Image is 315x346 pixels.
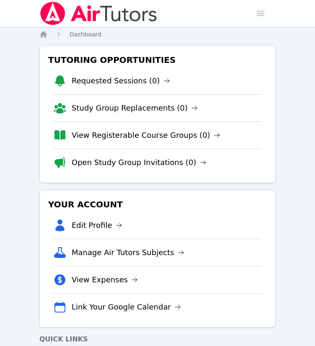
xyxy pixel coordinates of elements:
h4: Quick Links [39,334,276,344]
a: View Expenses [72,274,138,286]
a: Dashboard [70,30,101,39]
nav: Breadcrumb [39,30,276,39]
a: Link Your Google Calendar [72,301,181,313]
h3: Your Account [46,197,269,212]
h3: Tutoring Opportunities [46,52,269,67]
a: View Registerable Course Groups (0) [72,129,220,141]
a: Requested Sessions (0) [72,75,170,87]
a: Study Group Replacements (0) [72,102,198,114]
a: Edit Profile [72,219,122,231]
span: Dashboard [70,31,101,38]
img: Air Tutors [39,2,158,25]
a: Manage Air Tutors Subjects [72,247,184,258]
a: Open Study Group Invitations (0) [72,157,207,168]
